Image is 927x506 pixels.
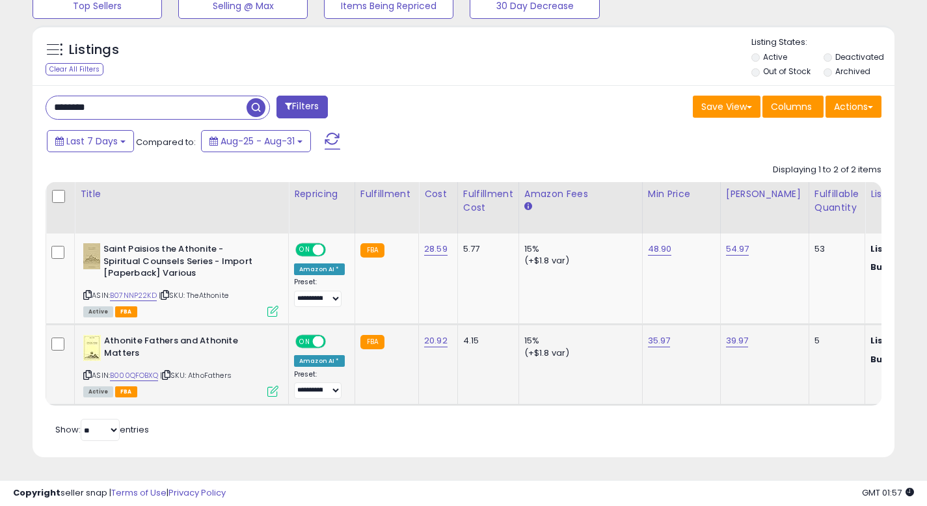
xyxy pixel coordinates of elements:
div: Amazon AI * [294,263,345,275]
div: (+$1.8 var) [524,255,632,267]
div: Amazon Fees [524,187,637,201]
p: Listing States: [751,36,894,49]
div: 15% [524,335,632,347]
a: Privacy Policy [168,486,226,499]
div: 5 [814,335,855,347]
div: Repricing [294,187,349,201]
span: Aug-25 - Aug-31 [221,135,295,148]
label: Active [763,51,787,62]
div: [PERSON_NAME] [726,187,803,201]
a: B07NNP22KD [110,290,157,301]
div: ASIN: [83,243,278,315]
a: 48.90 [648,243,672,256]
span: Columns [771,100,812,113]
div: Title [80,187,283,201]
div: Fulfillment [360,187,413,201]
button: Save View [693,96,760,118]
div: 5.77 [463,243,509,255]
a: B000QFOBXQ [110,370,158,381]
span: Show: entries [55,423,149,436]
a: 28.59 [424,243,448,256]
div: Amazon AI * [294,355,345,367]
img: 41aCFW7W04L._SL40_.jpg [83,243,100,269]
small: FBA [360,243,384,258]
div: (+$1.8 var) [524,347,632,359]
a: 54.97 [726,243,749,256]
a: 39.97 [726,334,749,347]
div: Clear All Filters [46,63,103,75]
div: Preset: [294,370,345,399]
span: All listings currently available for purchase on Amazon [83,386,113,397]
div: Fulfillable Quantity [814,187,859,215]
a: Terms of Use [111,486,167,499]
label: Deactivated [835,51,884,62]
span: Compared to: [136,136,196,148]
button: Filters [276,96,327,118]
label: Out of Stock [763,66,811,77]
div: Displaying 1 to 2 of 2 items [773,164,881,176]
span: | SKU: TheAthonite [159,290,228,300]
span: All listings currently available for purchase on Amazon [83,306,113,317]
div: Fulfillment Cost [463,187,513,215]
button: Aug-25 - Aug-31 [201,130,311,152]
strong: Copyright [13,486,60,499]
div: Cost [424,187,452,201]
label: Archived [835,66,870,77]
span: ON [297,245,313,256]
h5: Listings [69,41,119,59]
button: Actions [826,96,881,118]
span: ON [297,336,313,347]
span: OFF [324,336,345,347]
div: seller snap | | [13,487,226,499]
div: Min Price [648,187,715,201]
button: Last 7 Days [47,130,134,152]
div: 15% [524,243,632,255]
img: 31mQgtqbnwL._SL40_.jpg [83,335,101,361]
span: OFF [324,245,345,256]
div: 53 [814,243,855,255]
small: FBA [360,335,384,349]
button: Columns [762,96,824,118]
span: 2025-09-9 01:57 GMT [862,486,914,499]
a: 35.97 [648,334,671,347]
div: 4.15 [463,335,509,347]
span: Last 7 Days [66,135,118,148]
small: Amazon Fees. [524,201,532,213]
b: Athonite Fathers and Athonite Matters [104,335,262,362]
a: 20.92 [424,334,448,347]
span: FBA [115,386,137,397]
div: ASIN: [83,335,278,395]
b: Saint Paisios the Athonite - Spiritual Counsels Series - Import [Paperback] Various [103,243,262,283]
div: Preset: [294,278,345,307]
span: FBA [115,306,137,317]
span: | SKU: AthoFathers [160,370,232,380]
